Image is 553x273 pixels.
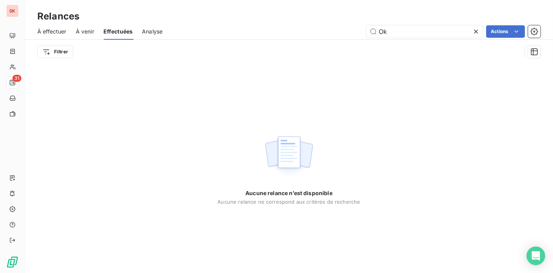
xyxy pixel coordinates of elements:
button: Actions [486,25,525,38]
span: À effectuer [37,28,66,35]
span: Aucune relance ne correspond aux critères de recherche [217,199,360,205]
span: Analyse [142,28,163,35]
img: Logo LeanPay [6,256,19,268]
h3: Relances [37,9,79,23]
span: Aucune relance n’est disponible [245,189,332,197]
div: SK [6,5,19,17]
span: À venir [76,28,94,35]
span: Effectuées [103,28,133,35]
img: empty state [264,132,314,180]
input: Rechercher [366,25,483,38]
div: Open Intercom Messenger [527,247,545,265]
span: 31 [12,75,21,82]
button: Filtrer [37,46,73,58]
